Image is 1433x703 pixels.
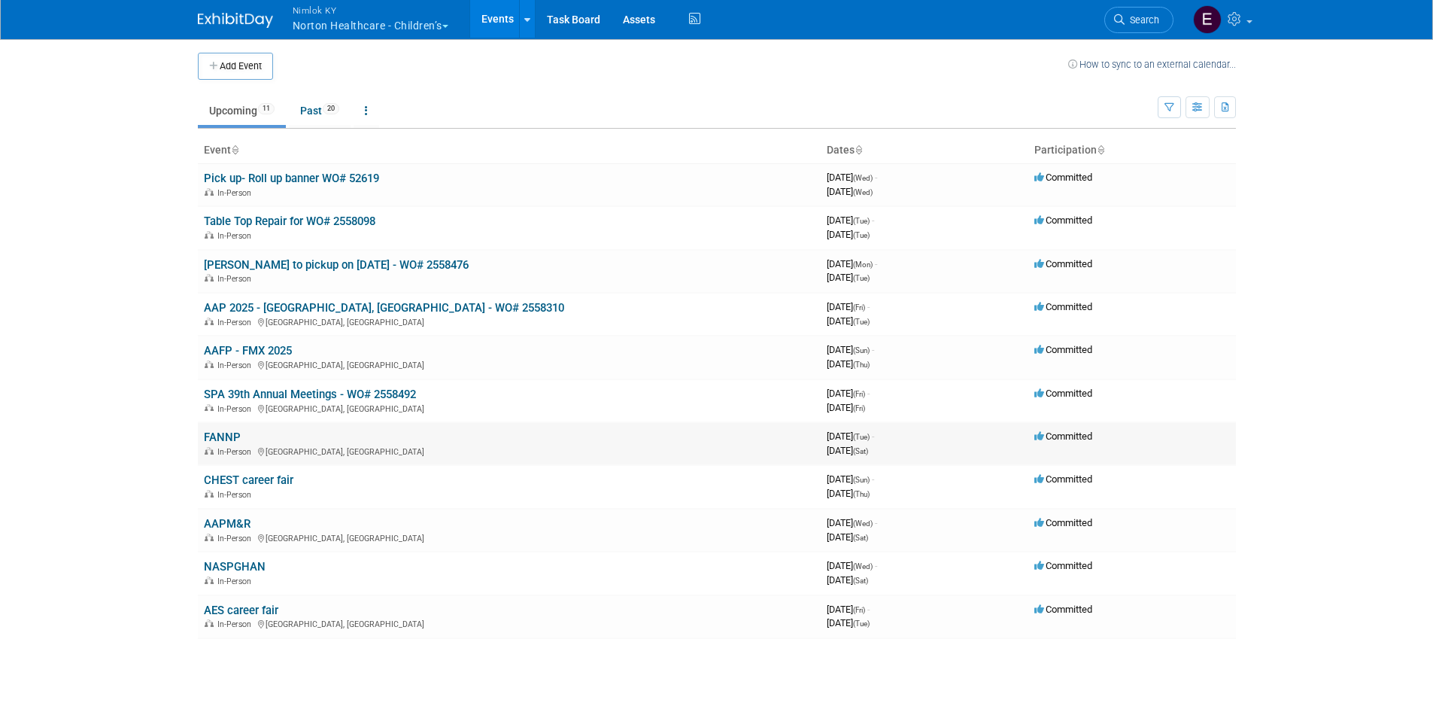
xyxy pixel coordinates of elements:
span: [DATE] [827,560,877,571]
span: [DATE] [827,488,870,499]
span: In-Person [217,534,256,543]
span: Committed [1034,560,1092,571]
img: In-Person Event [205,188,214,196]
span: (Fri) [853,390,865,398]
div: [GEOGRAPHIC_DATA], [GEOGRAPHIC_DATA] [204,402,815,414]
div: [GEOGRAPHIC_DATA], [GEOGRAPHIC_DATA] [204,358,815,370]
span: 11 [258,103,275,114]
span: Committed [1034,473,1092,485]
span: [DATE] [827,402,865,413]
a: Table Top Repair for WO# 2558098 [204,215,375,228]
span: (Tue) [853,619,870,628]
span: (Tue) [853,318,870,326]
span: - [875,258,877,269]
span: In-Person [217,274,256,284]
a: SPA 39th Annual Meetings - WO# 2558492 [204,388,416,401]
span: [DATE] [827,186,873,197]
a: AAFP - FMX 2025 [204,344,292,358]
a: Pick up- Roll up banner WO# 52619 [204,172,379,185]
span: [DATE] [827,473,874,485]
a: AES career fair [204,604,278,617]
span: Committed [1034,215,1092,226]
span: Committed [1034,344,1092,355]
span: [DATE] [827,604,870,615]
span: (Thu) [853,361,870,369]
a: AAP 2025 - [GEOGRAPHIC_DATA], [GEOGRAPHIC_DATA] - WO# 2558310 [204,301,564,315]
span: In-Person [217,318,256,327]
img: In-Person Event [205,447,214,455]
span: - [872,344,874,355]
img: ExhibitDay [198,13,273,28]
img: Elizabeth Griffin [1193,5,1222,34]
span: Committed [1034,388,1092,399]
span: In-Person [217,447,256,457]
span: (Wed) [853,562,873,571]
span: In-Person [217,188,256,198]
span: Committed [1034,258,1092,269]
span: (Thu) [853,490,870,498]
span: 20 [323,103,339,114]
div: [GEOGRAPHIC_DATA], [GEOGRAPHIC_DATA] [204,445,815,457]
span: Committed [1034,517,1092,528]
th: Participation [1028,138,1236,163]
a: Upcoming11 [198,96,286,125]
span: (Sun) [853,476,870,484]
div: [GEOGRAPHIC_DATA], [GEOGRAPHIC_DATA] [204,315,815,327]
span: [DATE] [827,431,874,442]
img: In-Person Event [205,534,214,541]
span: In-Person [217,619,256,629]
a: AAPM&R [204,517,250,531]
button: Add Event [198,53,273,80]
span: - [867,604,870,615]
span: Committed [1034,604,1092,615]
span: In-Person [217,361,256,370]
img: In-Person Event [205,404,214,412]
th: Event [198,138,821,163]
span: [DATE] [827,344,874,355]
span: (Tue) [853,231,870,239]
span: [DATE] [827,272,870,283]
span: (Sat) [853,447,868,455]
span: - [872,215,874,226]
span: (Tue) [853,433,870,441]
span: Committed [1034,431,1092,442]
span: - [875,517,877,528]
a: Sort by Event Name [231,144,238,156]
a: Sort by Participation Type [1097,144,1104,156]
span: (Fri) [853,404,865,412]
a: Search [1104,7,1173,33]
span: (Tue) [853,274,870,282]
a: FANNP [204,431,241,444]
img: In-Person Event [205,361,214,368]
span: [DATE] [827,617,870,628]
span: (Sat) [853,534,868,542]
span: [DATE] [827,388,870,399]
span: (Wed) [853,519,873,528]
a: CHEST career fair [204,473,293,487]
span: In-Person [217,231,256,241]
span: [DATE] [827,301,870,312]
img: In-Person Event [205,274,214,282]
span: [DATE] [827,172,877,183]
span: [DATE] [827,215,874,226]
img: In-Person Event [205,490,214,498]
span: (Tue) [853,217,870,225]
span: [DATE] [827,574,868,586]
span: [DATE] [827,315,870,327]
span: [DATE] [827,358,870,370]
img: In-Person Event [205,577,214,584]
span: - [867,301,870,312]
img: In-Person Event [205,619,214,627]
div: [GEOGRAPHIC_DATA], [GEOGRAPHIC_DATA] [204,617,815,629]
span: (Sun) [853,346,870,355]
span: (Sat) [853,577,868,585]
span: (Mon) [853,260,873,269]
span: Nimlok KY [293,2,448,18]
span: [DATE] [827,229,870,240]
span: Search [1125,14,1159,26]
span: [DATE] [827,258,877,269]
span: (Fri) [853,303,865,312]
a: Past20 [289,96,351,125]
a: [PERSON_NAME] to pickup on [DATE] - WO# 2558476 [204,258,469,272]
span: - [867,388,870,399]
